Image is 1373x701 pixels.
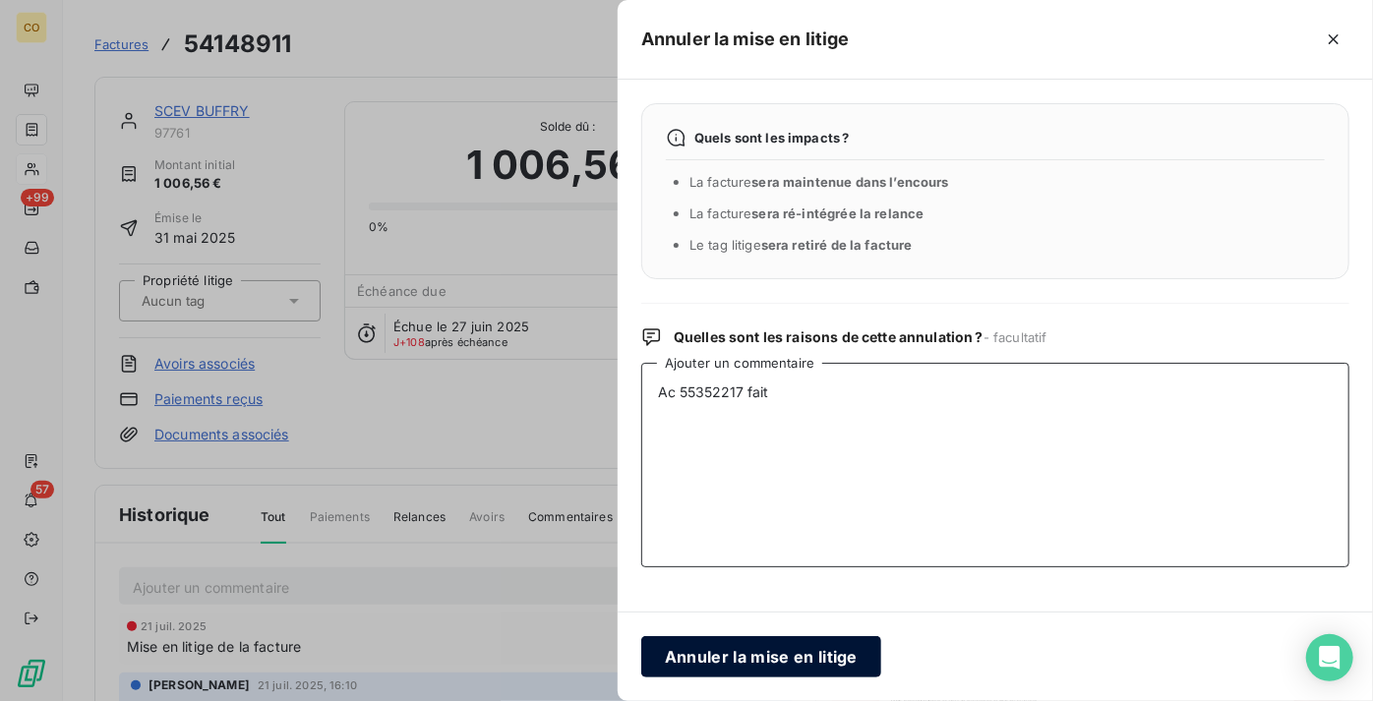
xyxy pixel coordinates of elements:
[761,237,913,253] span: sera retiré de la facture
[752,174,949,190] span: sera maintenue dans l’encours
[689,174,949,190] span: La facture
[674,327,1047,347] span: Quelles sont les raisons de cette annulation ?
[689,237,913,253] span: Le tag litige
[984,329,1047,345] span: - facultatif
[1306,634,1353,681] div: Open Intercom Messenger
[689,205,925,221] span: La facture
[752,205,925,221] span: sera ré-intégrée la relance
[641,636,881,677] button: Annuler la mise en litige
[641,363,1349,567] textarea: Ac 55352217 fait
[641,26,850,53] h5: Annuler la mise en litige
[694,130,850,146] span: Quels sont les impacts ?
